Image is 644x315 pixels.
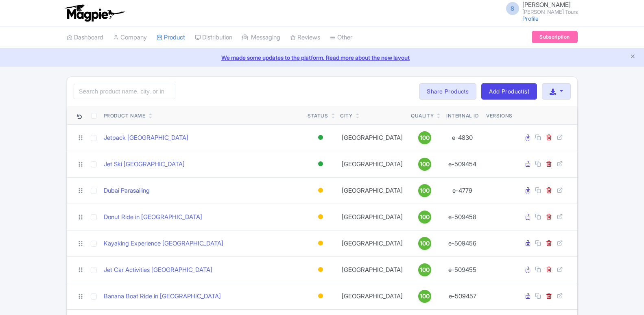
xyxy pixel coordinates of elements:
[420,213,430,222] span: 100
[104,239,223,248] a: Kayaking Experience [GEOGRAPHIC_DATA]
[442,151,483,177] td: e-509454
[411,131,439,144] a: 100
[411,263,439,276] a: 100
[317,185,325,196] div: Building
[420,186,430,195] span: 100
[337,177,408,204] td: [GEOGRAPHIC_DATA]
[104,133,188,143] a: Jetpack [GEOGRAPHIC_DATA]
[337,124,408,151] td: [GEOGRAPHIC_DATA]
[532,31,577,43] a: Subscription
[242,26,280,49] a: Messaging
[481,83,537,100] a: Add Product(s)
[420,265,430,274] span: 100
[317,132,325,143] div: Active
[411,184,439,197] a: 100
[411,211,439,224] a: 100
[67,26,103,49] a: Dashboard
[420,160,430,169] span: 100
[113,26,147,49] a: Company
[442,230,483,256] td: e-509456
[419,83,476,100] a: Share Products
[104,112,146,119] div: Product Name
[506,2,519,15] span: S
[104,213,202,222] a: Donut Ride in [GEOGRAPHIC_DATA]
[317,158,325,170] div: Active
[337,151,408,177] td: [GEOGRAPHIC_DATA]
[522,1,571,9] span: [PERSON_NAME]
[420,239,430,248] span: 100
[522,9,578,15] small: [PERSON_NAME] Tours
[104,160,185,169] a: Jet Ski [GEOGRAPHIC_DATA]
[317,264,325,276] div: Building
[442,177,483,204] td: e-4779
[411,237,439,250] a: 100
[330,26,352,49] a: Other
[195,26,232,49] a: Distribution
[317,290,325,302] div: Building
[411,158,439,171] a: 100
[337,283,408,309] td: [GEOGRAPHIC_DATA]
[420,292,430,301] span: 100
[442,256,483,283] td: e-509455
[340,112,352,119] div: City
[442,204,483,230] td: e-509458
[442,124,483,151] td: e-4830
[308,112,328,119] div: Status
[483,106,516,125] th: Versions
[630,52,636,62] button: Close announcement
[317,237,325,249] div: Building
[104,292,221,301] a: Banana Boat Ride in [GEOGRAPHIC_DATA]
[290,26,320,49] a: Reviews
[63,4,126,22] img: logo-ab69f6fb50320c5b225c76a69d11143b.png
[442,106,483,125] th: Internal ID
[74,84,175,99] input: Search product name, city, or interal id
[337,256,408,283] td: [GEOGRAPHIC_DATA]
[420,133,430,142] span: 100
[337,204,408,230] td: [GEOGRAPHIC_DATA]
[337,230,408,256] td: [GEOGRAPHIC_DATA]
[411,290,439,303] a: 100
[522,15,539,22] a: Profile
[104,186,150,196] a: Dubai Parasailing
[317,211,325,223] div: Building
[501,2,578,15] a: S [PERSON_NAME] [PERSON_NAME] Tours
[157,26,185,49] a: Product
[442,283,483,309] td: e-509457
[411,112,434,119] div: Quality
[5,53,639,62] a: We made some updates to the platform. Read more about the new layout
[104,265,212,275] a: Jet Car Activities [GEOGRAPHIC_DATA]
